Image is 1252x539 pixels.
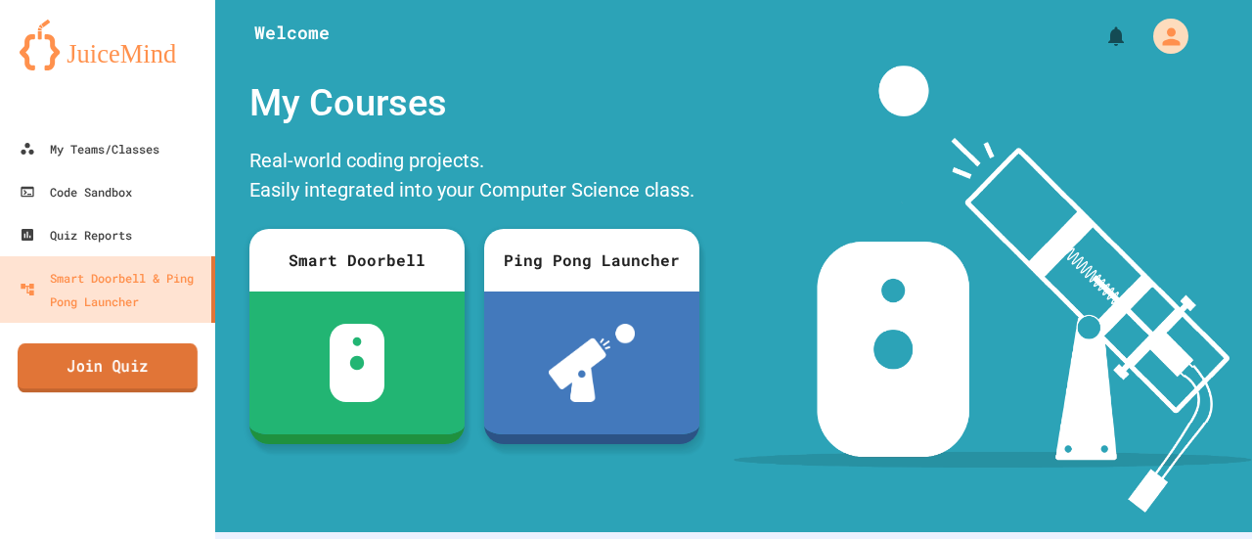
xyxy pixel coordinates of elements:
div: My Account [1133,14,1193,59]
img: banner-image-my-projects.png [734,66,1252,513]
img: ppl-with-ball.png [549,324,636,402]
div: Code Sandbox [20,180,132,203]
div: Quiz Reports [20,223,132,247]
div: Ping Pong Launcher [484,229,699,292]
div: My Teams/Classes [20,137,159,160]
div: Real-world coding projects. Easily integrated into your Computer Science class. [240,141,709,214]
a: Join Quiz [18,343,198,392]
div: Smart Doorbell [249,229,465,292]
div: My Courses [240,66,709,141]
div: My Notifications [1068,20,1133,53]
img: logo-orange.svg [20,20,196,70]
img: sdb-white.svg [330,324,385,402]
div: Smart Doorbell & Ping Pong Launcher [20,266,203,313]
